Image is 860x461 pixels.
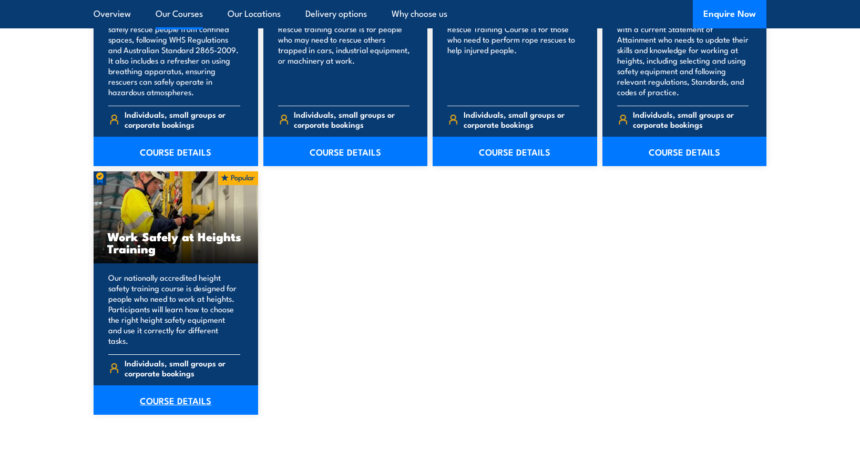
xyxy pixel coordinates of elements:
[633,109,749,129] span: Individuals, small groups or corporate bookings
[464,109,579,129] span: Individuals, small groups or corporate bookings
[108,272,240,346] p: Our nationally accredited height safety training course is designed for people who need to work a...
[94,137,258,166] a: COURSE DETAILS
[433,137,597,166] a: COURSE DETAILS
[108,13,240,97] p: This course teaches your team how to safely rescue people from confined spaces, following WHS Reg...
[125,109,240,129] span: Individuals, small groups or corporate bookings
[602,137,767,166] a: COURSE DETAILS
[617,13,749,97] p: This refresher course is for anyone with a current Statement of Attainment who needs to update th...
[263,137,428,166] a: COURSE DETAILS
[447,13,579,97] p: Our nationally accredited Vertical Rescue Training Course is for those who need to perform rope r...
[125,358,240,378] span: Individuals, small groups or corporate bookings
[94,385,258,415] a: COURSE DETAILS
[107,230,244,254] h3: Work Safely at Heights Training
[278,13,410,97] p: Our nationally accredited Road Crash Rescue training course is for people who may need to rescue ...
[294,109,409,129] span: Individuals, small groups or corporate bookings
